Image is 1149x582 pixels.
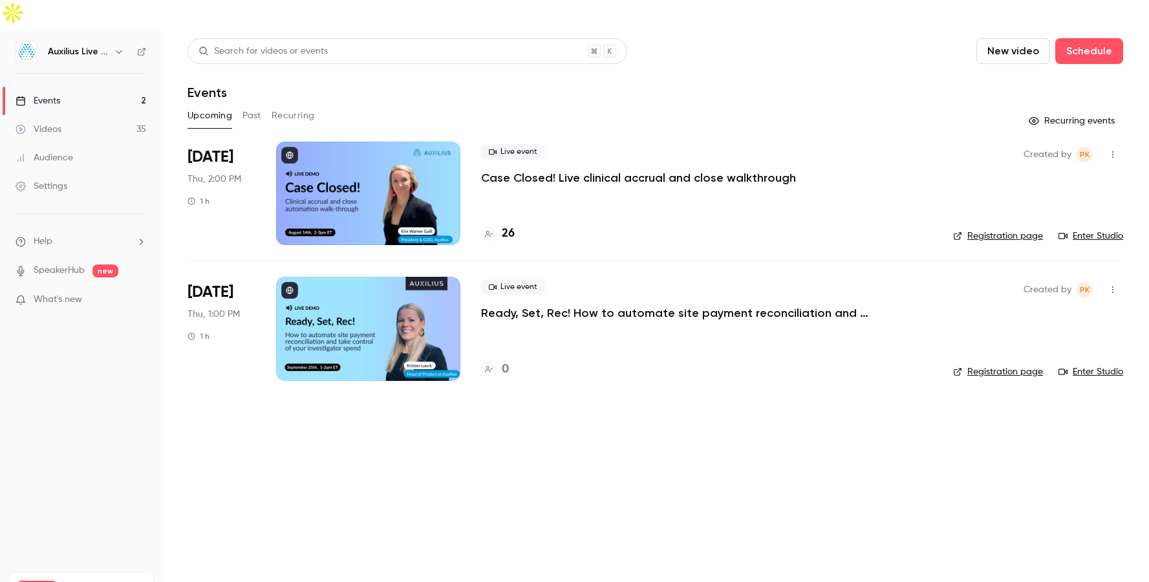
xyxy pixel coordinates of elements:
button: Past [242,105,261,126]
span: new [92,264,118,277]
h6: Auxilius Live Sessions [48,45,109,58]
a: Case Closed! Live clinical accrual and close walkthrough [481,170,796,186]
span: Created by [1024,282,1071,297]
h4: 0 [502,361,509,378]
div: Audience [16,151,73,164]
li: help-dropdown-opener [16,235,146,248]
span: PK [1080,282,1090,297]
div: Search for videos or events [199,45,328,58]
button: Upcoming [188,105,232,126]
span: PK [1080,147,1090,162]
button: Schedule [1055,38,1123,64]
a: Ready, Set, Rec! How to automate site payment reconciliation and take control of your investigato... [481,305,869,321]
a: 0 [481,361,509,378]
span: Peter Kinchley [1077,282,1092,297]
h1: Events [188,85,227,100]
span: Created by [1024,147,1071,162]
div: Aug 14 Thu, 2:00 PM (America/New York) [188,142,255,245]
a: Enter Studio [1058,365,1123,378]
img: Auxilius Live Sessions [16,41,37,62]
div: 1 h [188,331,209,341]
span: Thu, 2:00 PM [188,173,241,186]
span: [DATE] [188,147,233,167]
a: Registration page [953,230,1043,242]
div: Events [16,94,60,107]
div: Videos [16,123,61,136]
button: Recurring events [1023,111,1123,131]
h4: 26 [502,225,515,242]
div: Sep 25 Thu, 1:00 PM (America/New York) [188,277,255,380]
div: Settings [16,180,67,193]
button: Recurring [272,105,315,126]
a: SpeakerHub [34,264,85,277]
span: What's new [34,293,82,307]
span: Thu, 1:00 PM [188,308,240,321]
span: Live event [481,144,545,160]
span: Live event [481,279,545,295]
a: Registration page [953,365,1043,378]
span: Peter Kinchley [1077,147,1092,162]
a: Enter Studio [1058,230,1123,242]
span: [DATE] [188,282,233,303]
div: 1 h [188,196,209,206]
button: New video [976,38,1050,64]
span: Help [34,235,52,248]
a: 26 [481,225,515,242]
